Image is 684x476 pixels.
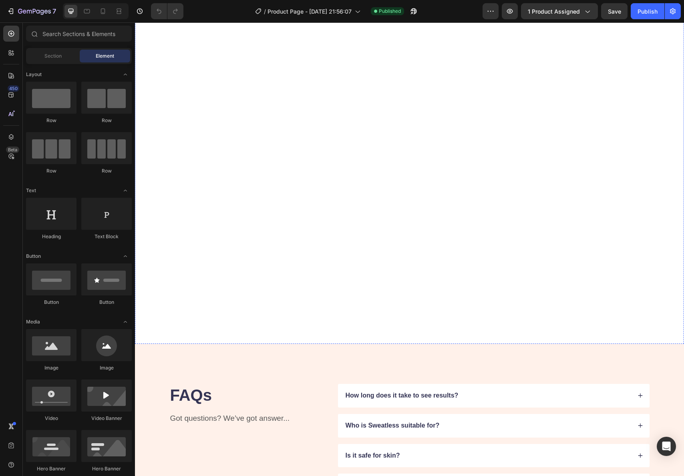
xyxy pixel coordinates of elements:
[26,26,132,42] input: Search Sections & Elements
[268,7,352,16] span: Product Page - [DATE] 21:56:07
[8,85,19,92] div: 450
[135,22,684,476] iframe: Design area
[26,318,40,325] span: Media
[26,364,76,372] div: Image
[81,117,132,124] div: Row
[26,233,76,240] div: Heading
[81,364,132,372] div: Image
[119,250,132,263] span: Toggle open
[6,147,19,153] div: Beta
[211,429,265,438] p: Is it safe for skin?
[26,167,76,175] div: Row
[119,68,132,81] span: Toggle open
[26,71,42,78] span: Layout
[151,3,183,19] div: Undo/Redo
[26,117,76,124] div: Row
[26,253,41,260] span: Button
[379,8,401,15] span: Published
[528,7,580,16] span: 1 product assigned
[81,299,132,306] div: Button
[119,184,132,197] span: Toggle open
[211,399,305,408] p: Who is Sweatless suitable for?
[26,299,76,306] div: Button
[631,3,664,19] button: Publish
[638,7,658,16] div: Publish
[26,187,36,194] span: Text
[264,7,266,16] span: /
[657,437,676,456] div: Open Intercom Messenger
[81,465,132,472] div: Hero Banner
[81,233,132,240] div: Text Block
[521,3,598,19] button: 1 product assigned
[211,369,324,378] p: How long does it take to see results?
[81,415,132,422] div: Video Banner
[608,8,621,15] span: Save
[96,52,114,60] span: Element
[3,3,60,19] button: 7
[601,3,628,19] button: Save
[26,465,76,472] div: Hero Banner
[44,52,62,60] span: Section
[26,415,76,422] div: Video
[81,167,132,175] div: Row
[119,315,132,328] span: Toggle open
[52,6,56,16] p: 7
